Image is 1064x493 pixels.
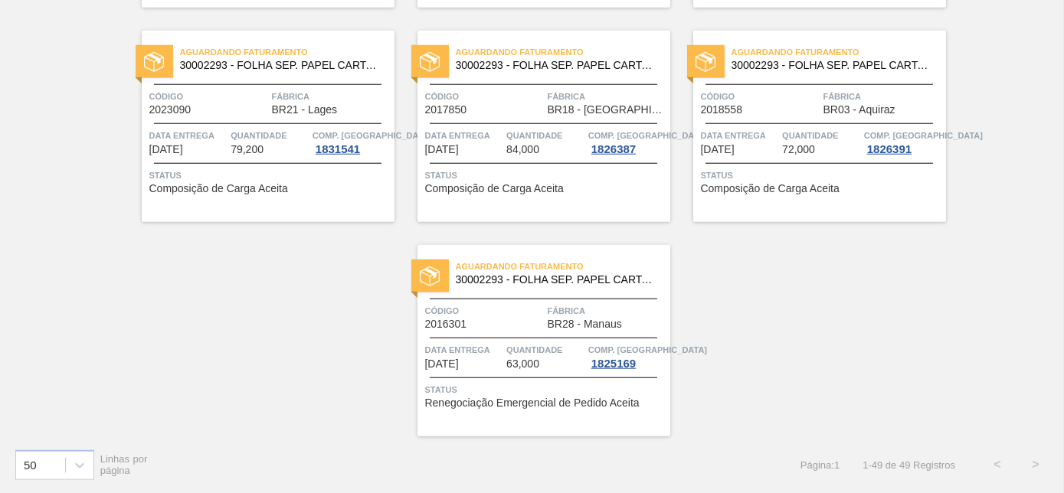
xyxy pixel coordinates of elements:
[864,143,915,155] div: 1826391
[863,459,955,471] span: 1 - 49 de 49 Registros
[394,31,670,222] a: statusAguardando Faturamento30002293 - FOLHA SEP. PAPEL CARTAO 1200x1000M 350gCódigo2017850Fábric...
[701,183,840,194] span: Composição de Carga Aceita
[588,358,639,370] div: 1825169
[149,89,268,104] span: Código
[456,44,670,60] span: Aguardando Faturamento
[425,318,467,330] span: 2016301
[588,128,707,143] span: Comp. Carga
[100,453,148,476] span: Linhas por página
[425,397,640,409] span: Renegociação Emergencial de Pedido Aceita
[149,128,228,143] span: Data entrega
[119,31,394,222] a: statusAguardando Faturamento30002293 - FOLHA SEP. PAPEL CARTAO 1200x1000M 350gCódigo2023090Fábric...
[149,104,192,116] span: 2023090
[800,459,840,471] span: Página : 1
[823,104,895,116] span: BR03 - Aquiraz
[588,128,666,155] a: Comp. [GEOGRAPHIC_DATA]1826387
[425,168,666,183] span: Status
[588,342,666,370] a: Comp. [GEOGRAPHIC_DATA]1825169
[696,52,715,72] img: status
[394,245,670,436] a: statusAguardando Faturamento30002293 - FOLHA SEP. PAPEL CARTAO 1200x1000M 350gCódigo2016301Fábric...
[425,358,459,370] span: 15/11/2025
[425,104,467,116] span: 2017850
[701,89,820,104] span: Código
[180,44,394,60] span: Aguardando Faturamento
[425,89,544,104] span: Código
[231,128,309,143] span: Quantidade
[24,459,37,472] div: 50
[978,446,1017,484] button: <
[548,89,666,104] span: Fábrica
[420,52,440,72] img: status
[425,128,503,143] span: Data entrega
[425,303,544,318] span: Código
[272,89,391,104] span: Fábrica
[548,318,622,330] span: BR28 - Manaus
[231,144,264,155] span: 79,200
[701,168,942,183] span: Status
[425,183,564,194] span: Composição de Carga Aceita
[506,342,584,358] span: Quantidade
[313,128,431,143] span: Comp. Carga
[670,31,946,222] a: statusAguardando Faturamento30002293 - FOLHA SEP. PAPEL CARTAO 1200x1000M 350gCódigo2018558Fábric...
[782,128,860,143] span: Quantidade
[425,144,459,155] span: 14/10/2025
[823,89,942,104] span: Fábrica
[701,104,743,116] span: 2018558
[506,144,539,155] span: 84,000
[732,60,934,71] span: 30002293 - FOLHA SEP. PAPEL CARTAO 1200x1000M 350g
[548,104,666,116] span: BR18 - Pernambuco
[313,128,391,155] a: Comp. [GEOGRAPHIC_DATA]1831541
[149,168,391,183] span: Status
[588,342,707,358] span: Comp. Carga
[313,143,363,155] div: 1831541
[864,128,942,155] a: Comp. [GEOGRAPHIC_DATA]1826391
[144,52,164,72] img: status
[425,342,503,358] span: Data entrega
[425,382,666,397] span: Status
[1017,446,1055,484] button: >
[420,266,440,286] img: status
[272,104,338,116] span: BR21 - Lages
[588,143,639,155] div: 1826387
[149,144,183,155] span: 14/10/2025
[180,60,382,71] span: 30002293 - FOLHA SEP. PAPEL CARTAO 1200x1000M 350g
[864,128,983,143] span: Comp. Carga
[456,274,658,286] span: 30002293 - FOLHA SEP. PAPEL CARTAO 1200x1000M 350g
[456,60,658,71] span: 30002293 - FOLHA SEP. PAPEL CARTAO 1200x1000M 350g
[506,358,539,370] span: 63,000
[701,144,735,155] span: 20/10/2025
[456,259,670,274] span: Aguardando Faturamento
[506,128,584,143] span: Quantidade
[548,303,666,318] span: Fábrica
[732,44,946,60] span: Aguardando Faturamento
[149,183,288,194] span: Composição de Carga Aceita
[701,128,779,143] span: Data entrega
[782,144,815,155] span: 72,000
